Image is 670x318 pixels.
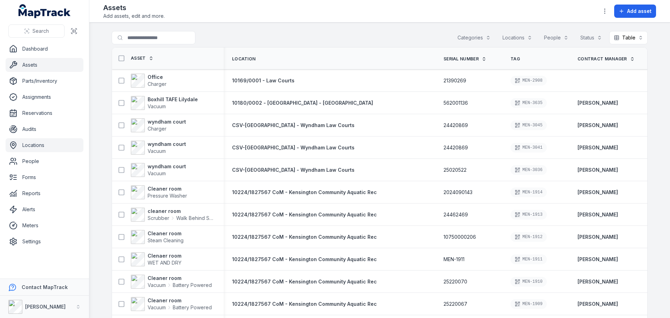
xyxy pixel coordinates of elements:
span: Pressure Washer [148,193,187,199]
div: MEN-3045 [511,120,547,130]
a: CSV-[GEOGRAPHIC_DATA] - Wyndham Law Courts [232,122,355,129]
button: Status [576,31,606,44]
span: 10169/0001 - Law Courts [232,77,295,83]
a: Forms [6,170,83,184]
span: Tag [511,56,520,62]
span: Battery Powered [173,282,212,289]
a: Settings [6,235,83,249]
span: MEN-1911 [444,256,464,263]
strong: [PERSON_NAME] [25,304,66,310]
strong: Cleaner room [148,275,212,282]
a: [PERSON_NAME] [578,256,618,263]
a: Boxhill TAFE LilydaleVacuum [131,96,198,110]
span: Serial Number [444,56,479,62]
span: Vacuum [148,170,166,176]
div: MEN-3635 [511,98,547,108]
div: MEN-1912 [511,232,547,242]
a: 10224/1827567 CoM - Kensington Community Aquatic Rec [232,211,377,218]
a: cleaner roomScrubberWalk Behind Scrubber [131,208,215,222]
div: MEN-1911 [511,254,547,264]
a: 10169/0001 - Law Courts [232,77,295,84]
button: Search [8,24,65,38]
span: Vacuum [148,103,166,109]
strong: cleaner room [148,208,215,215]
a: Locations [6,138,83,152]
span: Asset [131,56,146,61]
strong: Office [148,74,166,81]
strong: Cleaner room [148,185,187,192]
h2: Assets [103,3,165,13]
div: MEN-1913 [511,210,547,220]
strong: [PERSON_NAME] [578,189,618,196]
a: [PERSON_NAME] [578,167,618,173]
strong: Cleaner room [148,230,184,237]
div: MEN-3036 [511,165,547,175]
span: Walk Behind Scrubber [176,215,215,222]
a: Audits [6,122,83,136]
div: MEN-1909 [511,299,547,309]
a: 10224/1827567 CoM - Kensington Community Aquatic Rec [232,301,377,308]
strong: wyndham court [148,163,186,170]
div: MEN-1914 [511,187,547,197]
a: Serial Number [444,56,486,62]
strong: [PERSON_NAME] [578,301,618,308]
span: WET AND DRY [148,260,181,266]
a: [PERSON_NAME] [578,234,618,241]
span: 25020522 [444,167,467,173]
span: 10750000206 [444,234,476,241]
span: 25220067 [444,301,467,308]
a: MapTrack [18,4,71,18]
div: MEN-2908 [511,76,547,86]
a: Clenaer roomWET AND DRY [131,252,181,266]
span: 10180/0002 - [GEOGRAPHIC_DATA] - [GEOGRAPHIC_DATA] [232,100,373,106]
a: [PERSON_NAME] [578,278,618,285]
a: CSV-[GEOGRAPHIC_DATA] - Wyndham Law Courts [232,144,355,151]
span: 10224/1827567 CoM - Kensington Community Aquatic Rec [232,256,377,262]
span: 10224/1827567 CoM - Kensington Community Aquatic Rec [232,301,377,307]
a: Asset [131,56,154,61]
strong: wyndham court [148,141,186,148]
button: People [539,31,573,44]
span: CSV-[GEOGRAPHIC_DATA] - Wyndham Law Courts [232,167,355,173]
span: Contract Manager [578,56,627,62]
a: CSV-[GEOGRAPHIC_DATA] - Wyndham Law Courts [232,167,355,173]
a: Assignments [6,90,83,104]
div: MEN-1910 [511,277,547,287]
span: 10224/1827567 CoM - Kensington Community Aquatic Rec [232,212,377,217]
a: wyndham courtVacuum [131,141,186,155]
span: 562001136 [444,99,468,106]
span: 24420869 [444,144,468,151]
span: Search [32,28,49,35]
span: 10224/1827567 CoM - Kensington Community Aquatic Rec [232,189,377,195]
a: Cleaner roomVacuumBattery Powered [131,275,212,289]
span: Scrubber [148,215,169,222]
a: [PERSON_NAME] [578,144,618,151]
span: 25220070 [444,278,467,285]
span: CSV-[GEOGRAPHIC_DATA] - Wyndham Law Courts [232,145,355,150]
span: Vacuum [148,148,166,154]
span: Charger [148,81,166,87]
span: CSV-[GEOGRAPHIC_DATA] - Wyndham Law Courts [232,122,355,128]
span: Add asset [627,8,652,15]
a: OfficeCharger [131,74,166,88]
a: Cleaner roomPressure Washer [131,185,187,199]
span: 21390269 [444,77,466,84]
a: Dashboard [6,42,83,56]
strong: [PERSON_NAME] [578,211,618,218]
a: 10180/0002 - [GEOGRAPHIC_DATA] - [GEOGRAPHIC_DATA] [232,99,373,106]
span: Vacuum [148,304,166,311]
span: 24420869 [444,122,468,129]
a: People [6,154,83,168]
span: Charger [148,126,166,132]
a: [PERSON_NAME] [578,99,618,106]
a: Assets [6,58,83,72]
a: Alerts [6,202,83,216]
strong: Boxhill TAFE Lilydale [148,96,198,103]
a: [PERSON_NAME] [578,122,618,129]
span: 24462469 [444,211,468,218]
span: Add assets, edit and more. [103,13,165,20]
a: Parts/Inventory [6,74,83,88]
a: 10224/1827567 CoM - Kensington Community Aquatic Rec [232,189,377,196]
a: Cleaner roomSteam Cleaning [131,230,184,244]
